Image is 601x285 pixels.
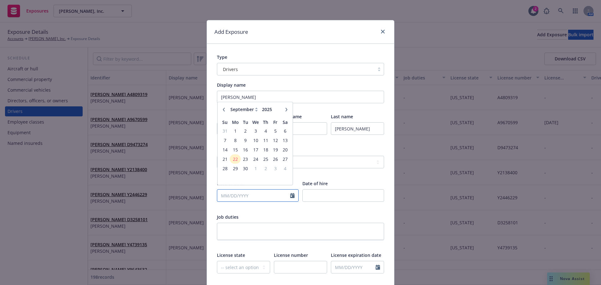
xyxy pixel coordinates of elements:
svg: Calendar [376,265,380,270]
span: 19 [271,146,280,154]
svg: Calendar [290,193,295,198]
td: 10 [250,136,261,145]
span: 29 [230,165,240,172]
td: 6 [280,126,290,136]
a: close [379,28,387,35]
span: 12 [271,136,280,144]
span: 13 [281,136,290,144]
span: 15 [230,146,240,154]
td: empty-day-cell [220,173,230,183]
span: Fr [273,120,277,125]
td: empty-day-cell [230,173,240,183]
td: 4 [261,126,270,136]
span: 21 [221,155,229,163]
span: 16 [241,146,250,154]
span: Sa [283,120,288,125]
td: 13 [280,136,290,145]
span: 26 [271,155,280,163]
span: 5 [271,127,280,135]
td: 29 [230,164,240,173]
span: 25 [261,155,270,163]
span: Job duties [217,214,239,220]
input: MM/DD/YYYY [331,261,376,273]
span: 1 [230,127,240,135]
span: 4 [261,127,270,135]
td: 15 [230,145,240,155]
td: empty-day-cell [270,173,280,183]
span: 30 [241,165,250,172]
span: 10 [251,136,260,144]
span: License number [274,252,308,258]
td: 2 [261,164,270,173]
td: 17 [250,145,261,155]
span: 3 [251,127,260,135]
span: Last name [331,114,353,120]
span: Date of birth [217,181,244,186]
span: Drivers [223,66,238,73]
td: 24 [250,155,261,164]
td: 2 [241,126,250,136]
span: Su [222,120,228,125]
td: 14 [220,145,230,155]
td: 8 [230,136,240,145]
span: License expiration date [331,252,381,258]
span: License state [217,252,245,258]
span: 28 [221,165,229,172]
span: 23 [241,155,250,163]
td: 1 [230,126,240,136]
span: Date of hire [302,181,328,186]
span: 20 [281,146,290,154]
td: 22 [230,155,240,164]
span: 11 [261,136,270,144]
span: Th [263,120,268,125]
span: Tu [243,120,248,125]
td: 4 [280,164,290,173]
span: 9 [241,136,250,144]
span: First name [217,114,239,120]
h1: Add Exposure [214,28,248,36]
td: 20 [280,145,290,155]
td: 26 [270,155,280,164]
td: 3 [270,164,280,173]
td: empty-day-cell [241,173,250,183]
span: 22 [230,155,240,163]
span: 3 [271,165,280,172]
td: 28 [220,164,230,173]
span: We [252,120,259,125]
td: 23 [241,155,250,164]
td: 5 [270,126,280,136]
span: Marital status [217,147,247,153]
span: Mo [232,120,239,125]
span: 17 [251,146,260,154]
span: 14 [221,146,229,154]
span: 31 [221,127,229,135]
span: 7 [221,136,229,144]
td: 31 [220,126,230,136]
td: 30 [241,164,250,173]
input: MM/DD/YYYY [217,190,290,201]
span: 27 [281,155,290,163]
td: 25 [261,155,270,164]
span: 2 [241,127,250,135]
td: 11 [261,136,270,145]
td: 1 [250,164,261,173]
span: 18 [261,146,270,154]
span: Display name [217,82,246,88]
td: 9 [241,136,250,145]
td: 16 [241,145,250,155]
span: 1 [251,165,260,172]
td: empty-day-cell [261,173,270,183]
span: Type [217,54,227,60]
td: 27 [280,155,290,164]
td: 18 [261,145,270,155]
td: 12 [270,136,280,145]
td: empty-day-cell [280,173,290,183]
td: 3 [250,126,261,136]
span: 2 [261,165,270,172]
span: 6 [281,127,290,135]
span: 4 [281,165,290,172]
td: 21 [220,155,230,164]
td: empty-day-cell [250,173,261,183]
